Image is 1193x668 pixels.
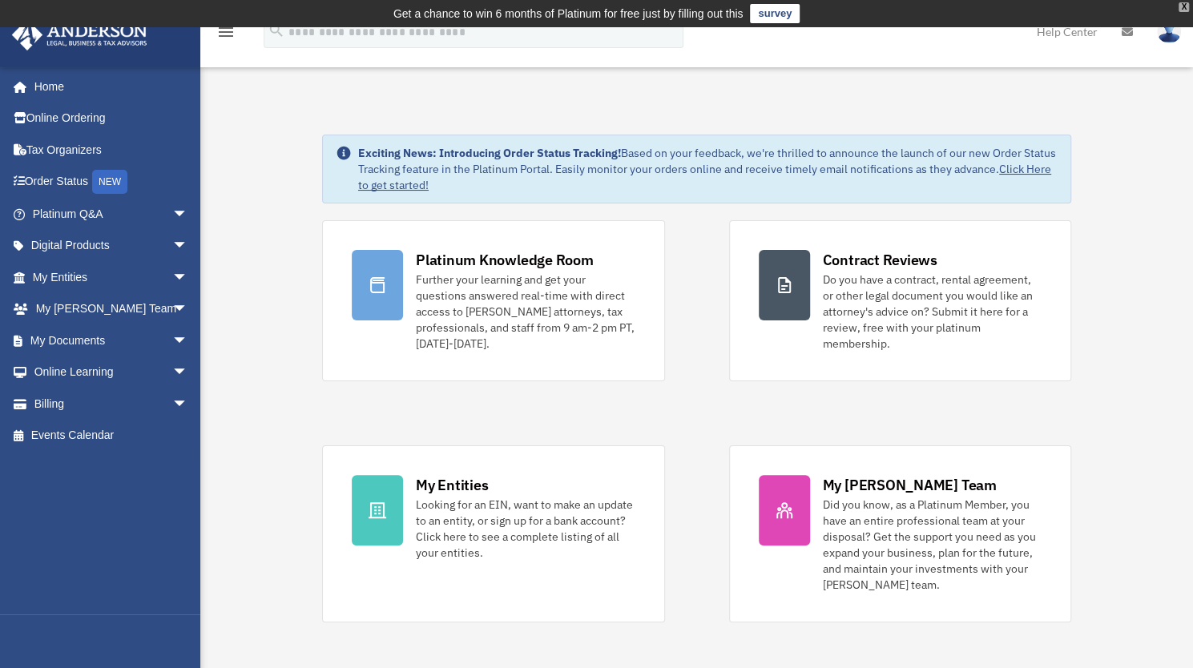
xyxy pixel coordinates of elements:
[11,70,204,103] a: Home
[322,220,665,381] a: Platinum Knowledge Room Further your learning and get your questions answered real-time with dire...
[322,445,665,622] a: My Entities Looking for an EIN, want to make an update to an entity, or sign up for a bank accoun...
[172,293,204,326] span: arrow_drop_down
[172,230,204,263] span: arrow_drop_down
[358,146,621,160] strong: Exciting News: Introducing Order Status Tracking!
[172,388,204,421] span: arrow_drop_down
[11,293,212,325] a: My [PERSON_NAME] Teamarrow_drop_down
[416,497,635,561] div: Looking for an EIN, want to make an update to an entity, or sign up for a bank account? Click her...
[823,250,937,270] div: Contract Reviews
[216,22,236,42] i: menu
[11,230,212,262] a: Digital Productsarrow_drop_down
[216,28,236,42] a: menu
[11,103,212,135] a: Online Ordering
[358,162,1051,192] a: Click Here to get started!
[11,388,212,420] a: Billingarrow_drop_down
[11,261,212,293] a: My Entitiesarrow_drop_down
[416,475,488,495] div: My Entities
[416,272,635,352] div: Further your learning and get your questions answered real-time with direct access to [PERSON_NAM...
[393,4,744,23] div: Get a chance to win 6 months of Platinum for free just by filling out this
[823,497,1042,593] div: Did you know, as a Platinum Member, you have an entire professional team at your disposal? Get th...
[11,198,212,230] a: Platinum Q&Aarrow_drop_down
[729,445,1072,622] a: My [PERSON_NAME] Team Did you know, as a Platinum Member, you have an entire professional team at...
[11,166,212,199] a: Order StatusNEW
[416,250,594,270] div: Platinum Knowledge Room
[11,324,212,356] a: My Documentsarrow_drop_down
[1179,2,1189,12] div: close
[750,4,800,23] a: survey
[11,356,212,388] a: Online Learningarrow_drop_down
[7,19,152,50] img: Anderson Advisors Platinum Portal
[172,356,204,389] span: arrow_drop_down
[172,261,204,294] span: arrow_drop_down
[92,170,127,194] div: NEW
[172,324,204,357] span: arrow_drop_down
[729,220,1072,381] a: Contract Reviews Do you have a contract, rental agreement, or other legal document you would like...
[823,272,1042,352] div: Do you have a contract, rental agreement, or other legal document you would like an attorney's ad...
[11,420,212,452] a: Events Calendar
[172,198,204,231] span: arrow_drop_down
[358,145,1058,193] div: Based on your feedback, we're thrilled to announce the launch of our new Order Status Tracking fe...
[11,134,212,166] a: Tax Organizers
[823,475,997,495] div: My [PERSON_NAME] Team
[268,22,285,39] i: search
[1157,20,1181,43] img: User Pic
